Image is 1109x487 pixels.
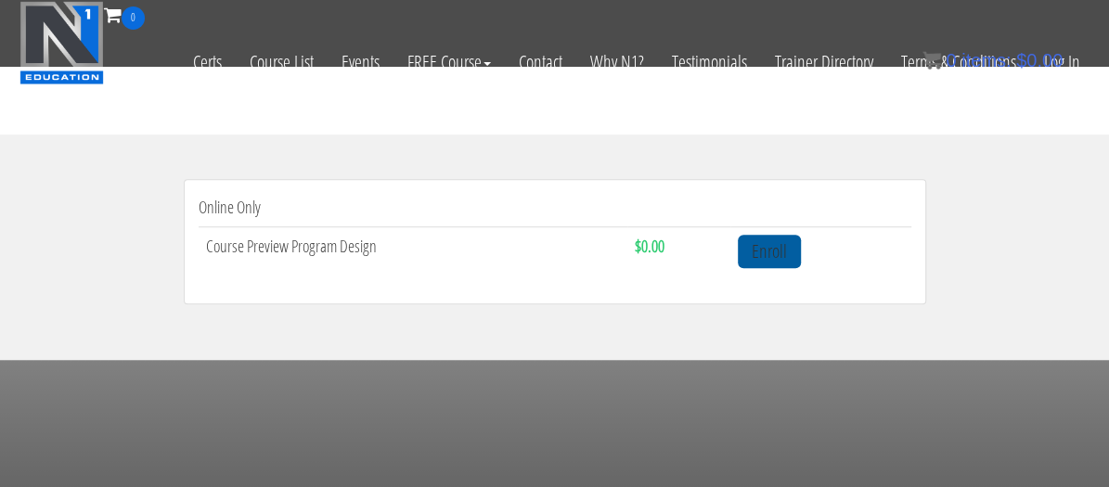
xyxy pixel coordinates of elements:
a: Events [328,30,393,95]
strong: $0.00 [635,235,664,257]
a: Log In [1030,30,1094,95]
a: Trainer Directory [761,30,887,95]
a: 0 [104,2,145,27]
img: n1-education [19,1,104,84]
span: 0 [946,50,956,70]
h4: Online Only [199,199,911,217]
bdi: 0.00 [1016,50,1063,70]
span: items: [961,50,1011,70]
a: Certs [179,30,236,95]
a: Contact [505,30,576,95]
td: Course Preview Program Design [199,226,628,276]
span: 0 [122,6,145,30]
a: Terms & Conditions [887,30,1030,95]
a: Why N1? [576,30,658,95]
a: Enroll [738,235,801,269]
a: FREE Course [393,30,505,95]
a: Testimonials [658,30,761,95]
a: Course List [236,30,328,95]
a: 0 items: $0.00 [922,50,1063,70]
img: icon11.png [922,51,941,70]
span: $ [1016,50,1026,70]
